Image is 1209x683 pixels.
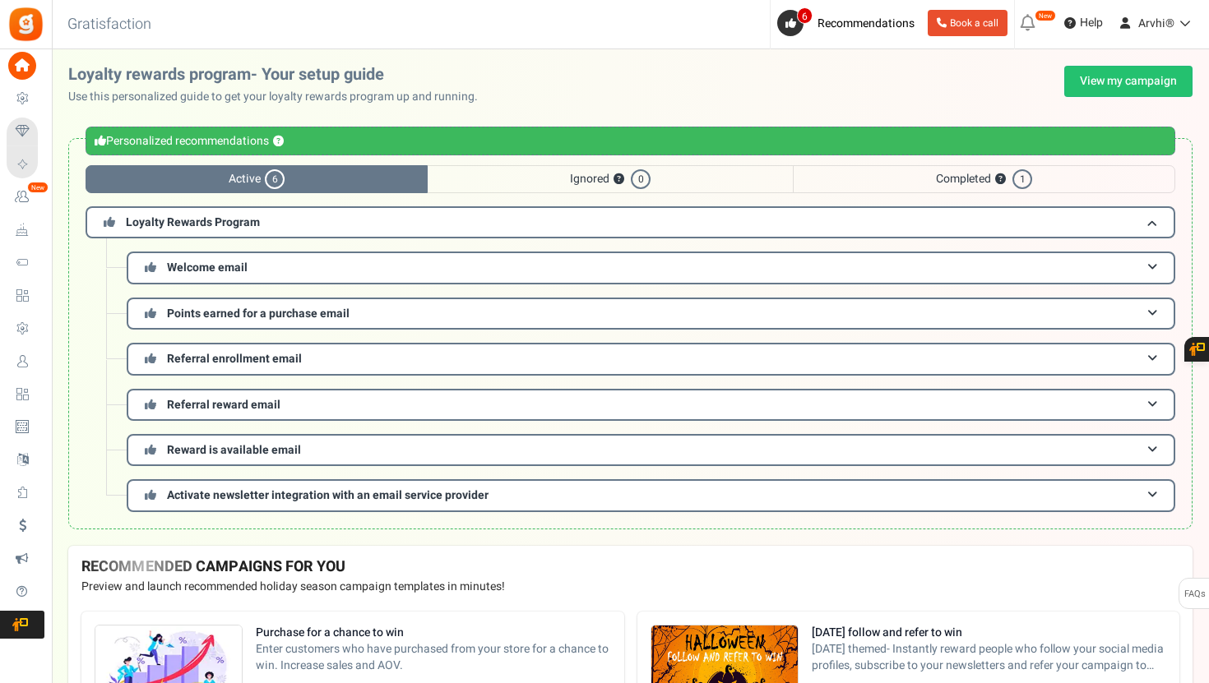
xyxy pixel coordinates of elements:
[818,15,915,32] span: Recommendations
[1035,10,1056,21] em: New
[167,350,302,367] span: Referral enrollment email
[167,305,350,322] span: Points earned for a purchase email
[797,7,813,24] span: 6
[273,136,284,147] button: ?
[68,66,491,84] h2: Loyalty rewards program- Your setup guide
[1184,579,1206,610] span: FAQs
[7,6,44,43] img: Gratisfaction
[995,174,1006,185] button: ?
[928,10,1007,36] a: Book a call
[86,127,1175,155] div: Personalized recommendations
[49,8,169,41] h3: Gratisfaction
[81,559,1179,575] h4: RECOMMENDED CAMPAIGNS FOR YOU
[614,174,624,185] button: ?
[428,165,793,193] span: Ignored
[167,259,248,276] span: Welcome email
[7,183,44,211] a: New
[167,487,489,504] span: Activate newsletter integration with an email service provider
[81,579,1179,595] p: Preview and launch recommended holiday season campaign templates in minutes!
[793,165,1175,193] span: Completed
[1138,15,1174,32] span: Arvhi®
[167,441,301,459] span: Reward is available email
[1012,169,1032,189] span: 1
[777,10,921,36] a: 6 Recommendations
[1058,10,1109,36] a: Help
[1064,66,1193,97] a: View my campaign
[126,214,260,231] span: Loyalty Rewards Program
[812,625,1167,641] strong: [DATE] follow and refer to win
[631,169,651,189] span: 0
[256,625,611,641] strong: Purchase for a chance to win
[27,182,49,193] em: New
[167,396,280,413] span: Referral reward email
[86,165,428,193] span: Active
[265,169,285,189] span: 6
[812,641,1167,674] span: [DATE] themed- Instantly reward people who follow your social media profiles, subscribe to your n...
[68,89,491,105] p: Use this personalized guide to get your loyalty rewards program up and running.
[1076,15,1103,31] span: Help
[256,641,611,674] span: Enter customers who have purchased from your store for a chance to win. Increase sales and AOV.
